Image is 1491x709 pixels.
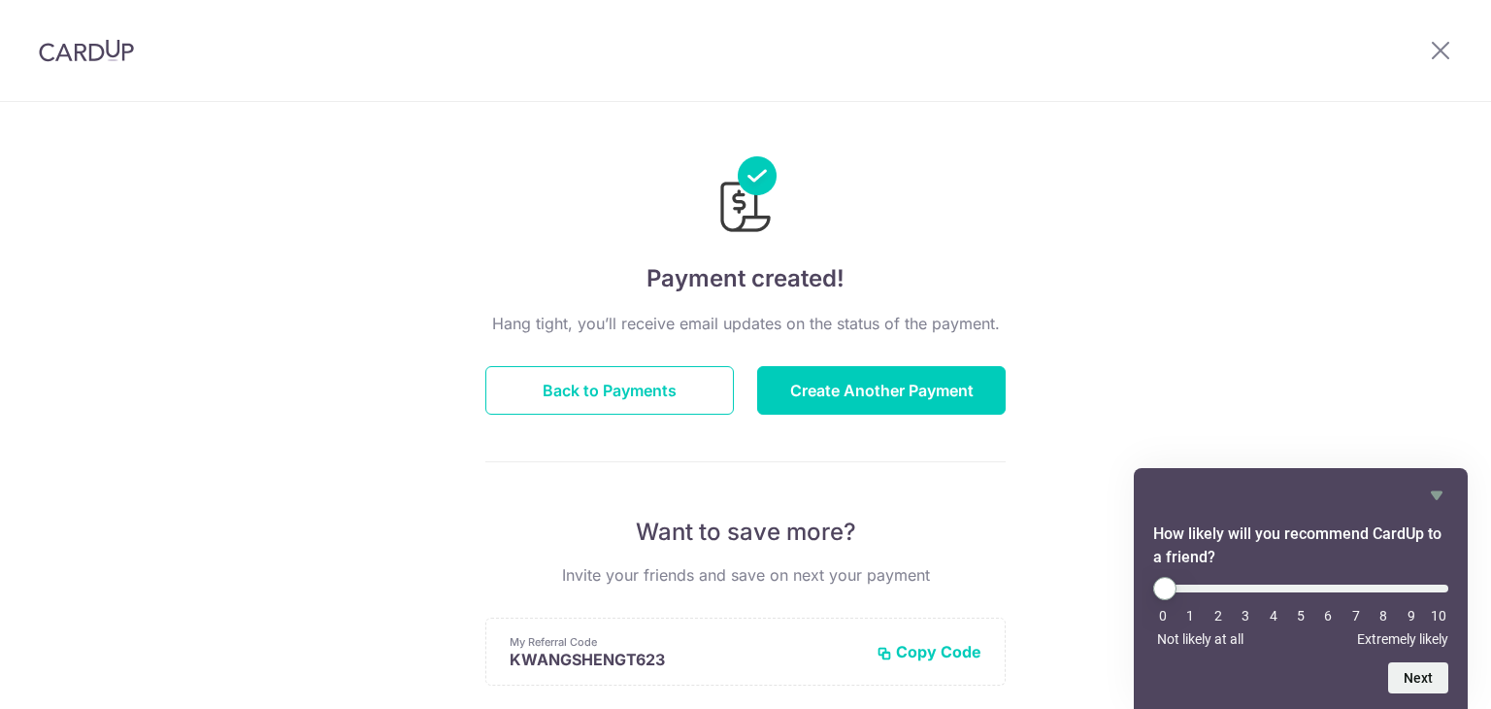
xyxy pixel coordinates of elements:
li: 7 [1346,608,1366,624]
img: Payments [714,156,777,238]
p: Hang tight, you’ll receive email updates on the status of the payment. [485,312,1006,335]
p: KWANGSHENGT623 [510,650,861,669]
li: 5 [1291,608,1310,624]
li: 2 [1209,608,1228,624]
button: Back to Payments [485,366,734,415]
li: 1 [1180,608,1200,624]
p: My Referral Code [510,634,861,650]
p: Invite your friends and save on next your payment [485,563,1006,587]
span: Not likely at all [1157,631,1243,647]
div: How likely will you recommend CardUp to a friend? Select an option from 0 to 10, with 0 being Not... [1153,577,1448,647]
button: Create Another Payment [757,366,1006,415]
div: How likely will you recommend CardUp to a friend? Select an option from 0 to 10, with 0 being Not... [1153,484,1448,693]
img: CardUp [39,39,134,62]
h4: Payment created! [485,261,1006,296]
p: Want to save more? [485,517,1006,548]
button: Copy Code [877,642,981,661]
li: 10 [1429,608,1448,624]
li: 6 [1318,608,1338,624]
button: Next question [1388,662,1448,693]
h2: How likely will you recommend CardUp to a friend? Select an option from 0 to 10, with 0 being Not... [1153,523,1448,569]
li: 0 [1153,608,1173,624]
li: 8 [1374,608,1393,624]
li: 4 [1264,608,1283,624]
li: 9 [1402,608,1421,624]
li: 3 [1236,608,1255,624]
span: Extremely likely [1357,631,1448,647]
button: Hide survey [1425,484,1448,507]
